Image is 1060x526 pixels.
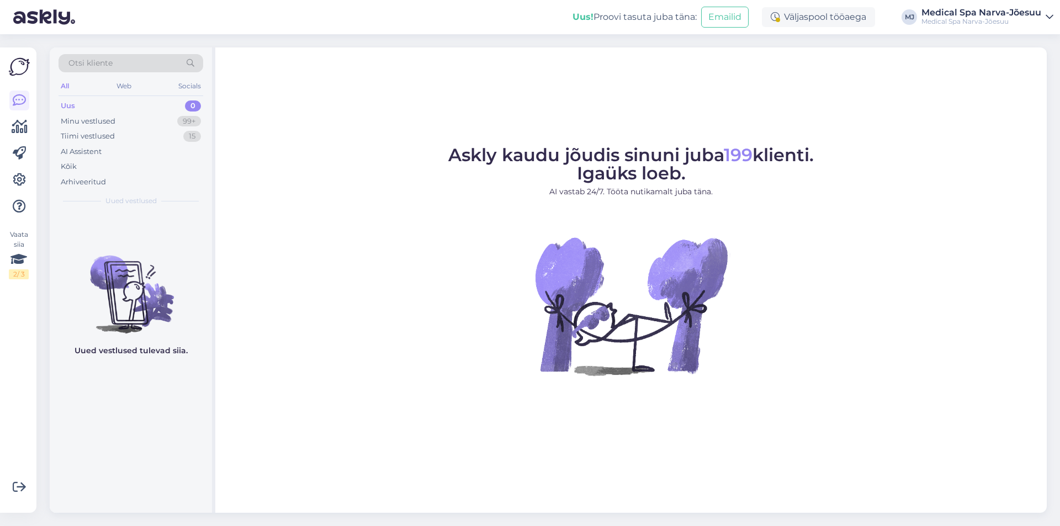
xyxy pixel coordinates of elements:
div: Tiimi vestlused [61,131,115,142]
div: Kõik [61,161,77,172]
a: Medical Spa Narva-JõesuuMedical Spa Narva-Jõesuu [921,8,1053,26]
button: Emailid [701,7,749,28]
div: Web [114,79,134,93]
p: AI vastab 24/7. Tööta nutikamalt juba täna. [448,186,814,198]
span: Askly kaudu jõudis sinuni juba klienti. Igaüks loeb. [448,144,814,184]
div: Medical Spa Narva-Jõesuu [921,8,1041,17]
img: Askly Logo [9,56,30,77]
div: Socials [176,79,203,93]
div: 2 / 3 [9,269,29,279]
div: Väljaspool tööaega [762,7,875,27]
div: 99+ [177,116,201,127]
span: 199 [724,144,752,166]
div: Proovi tasuta juba täna: [573,10,697,24]
div: 15 [183,131,201,142]
div: Medical Spa Narva-Jõesuu [921,17,1041,26]
span: Uued vestlused [105,196,157,206]
div: Vaata siia [9,230,29,279]
div: AI Assistent [61,146,102,157]
div: MJ [902,9,917,25]
p: Uued vestlused tulevad siia. [75,345,188,357]
div: Uus [61,100,75,111]
div: All [59,79,71,93]
span: Otsi kliente [68,57,113,69]
div: Minu vestlused [61,116,115,127]
b: Uus! [573,12,593,22]
div: Arhiveeritud [61,177,106,188]
img: No Chat active [532,206,730,405]
img: No chats [50,236,212,335]
div: 0 [185,100,201,111]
